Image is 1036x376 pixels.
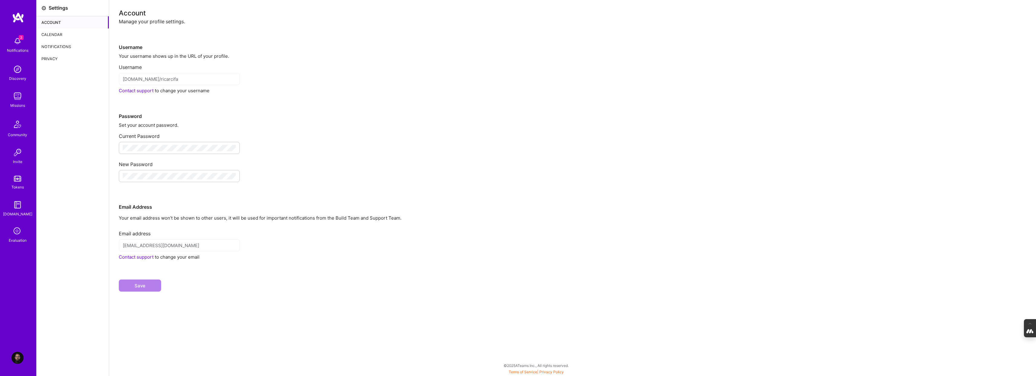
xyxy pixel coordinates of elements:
img: teamwork [11,90,24,102]
div: Email Address [119,185,1026,210]
div: Password [119,94,1026,119]
div: Calendar [37,28,109,41]
div: Discovery [9,75,26,82]
img: logo [12,12,24,23]
img: Community [10,117,25,132]
a: Privacy Policy [539,370,564,374]
span: | [509,370,564,374]
i: icon SelectionTeam [12,226,23,237]
div: Evaluation [9,237,27,244]
div: Set your account password. [119,122,1026,128]
div: Notifications [37,41,109,53]
div: Your username shows up in the URL of your profile. [119,53,1026,59]
div: Tokens [11,184,24,190]
div: Username [119,25,1026,51]
div: Account [37,16,109,28]
button: Save [119,280,161,292]
div: Notifications [7,47,28,54]
a: Terms of Service [509,370,537,374]
div: Manage your profile settings. [119,18,1026,25]
div: Settings [49,5,68,11]
img: tokens [14,176,21,181]
div: © 2025 ATeams Inc., All rights reserved. [36,358,1036,373]
i: icon Settings [41,6,46,11]
div: to change your email [119,254,1026,260]
div: Missions [10,102,25,109]
div: New Password [119,156,1026,168]
div: [DOMAIN_NAME] [3,211,32,217]
div: Community [8,132,27,138]
div: Username [119,59,1026,70]
div: Email address [119,226,1026,237]
div: Account [119,10,1026,16]
img: Invite [11,146,24,159]
img: discovery [11,63,24,75]
div: Privacy [37,53,109,65]
p: Your email address won’t be shown to other users, it will be used for important notifications fro... [119,215,1026,221]
a: Contact support [119,88,154,93]
a: User Avatar [10,352,25,364]
span: 3 [19,35,24,40]
div: Current Password [119,128,1026,139]
a: Contact support [119,254,154,260]
div: Invite [13,159,22,165]
img: guide book [11,199,24,211]
img: User Avatar [11,352,24,364]
img: bell [11,35,24,47]
div: to change your username [119,87,1026,94]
